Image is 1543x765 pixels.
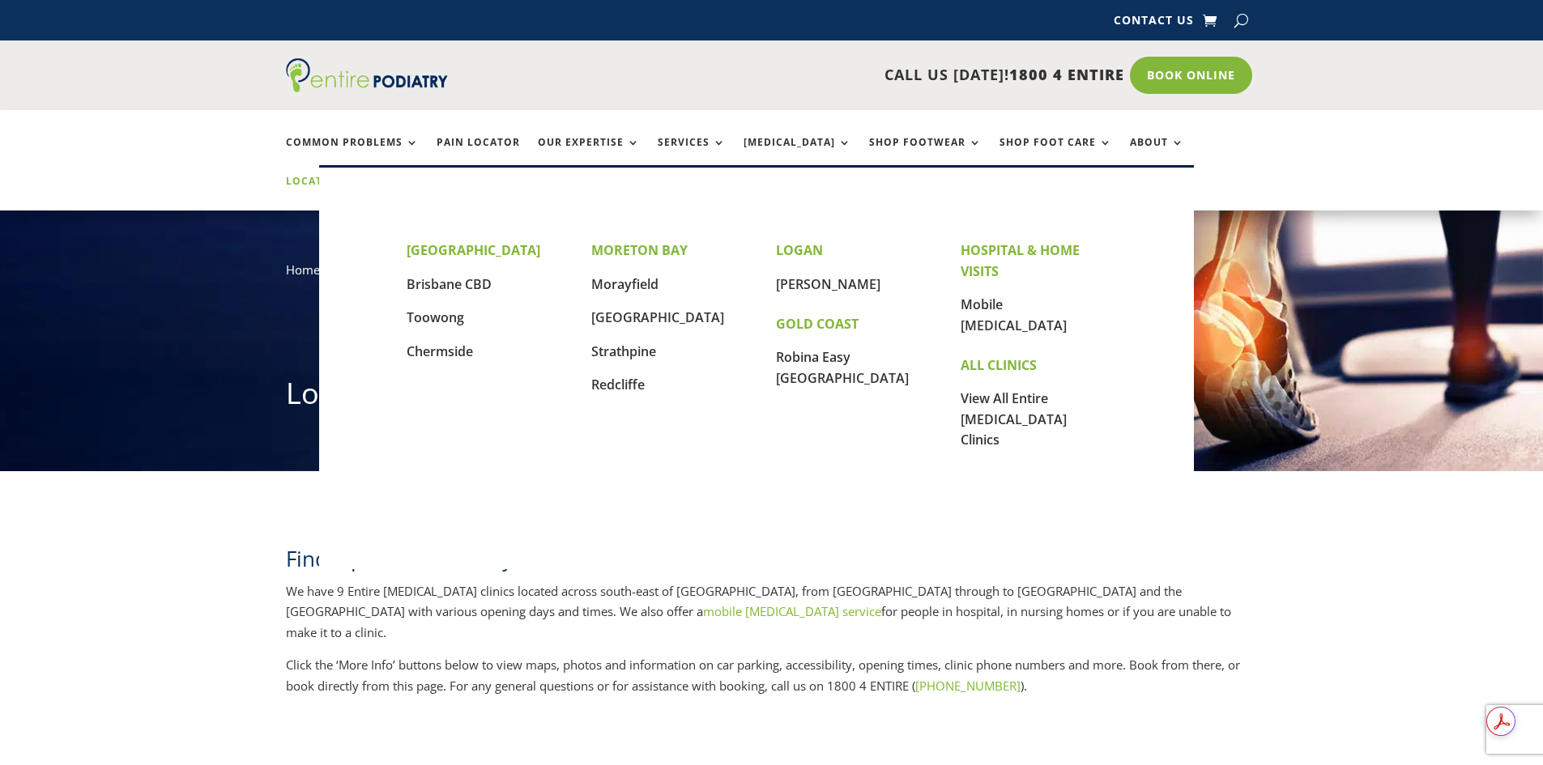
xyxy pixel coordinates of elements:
[658,137,726,172] a: Services
[591,241,688,259] strong: MORETON BAY
[286,259,1258,292] nav: breadcrumb
[510,65,1124,86] p: CALL US [DATE]!
[437,137,520,172] a: Pain Locator
[286,79,448,96] a: Entire Podiatry
[286,655,1258,696] p: Click the ‘More Info’ buttons below to view maps, photos and information on car parking, accessib...
[869,137,982,172] a: Shop Footwear
[744,137,851,172] a: [MEDICAL_DATA]
[591,308,724,326] a: [GEOGRAPHIC_DATA]
[1000,137,1112,172] a: Shop Foot Care
[703,603,881,619] a: mobile [MEDICAL_DATA] service
[407,241,540,259] strong: [GEOGRAPHIC_DATA]
[591,376,645,393] a: Redcliffe
[776,241,823,259] strong: LOGAN
[776,315,859,333] strong: GOLD COAST
[538,137,640,172] a: Our Expertise
[961,241,1080,280] strong: HOSPITAL & HOME VISITS
[1009,65,1124,84] span: 1800 4 ENTIRE
[1130,57,1252,94] a: Book Online
[286,58,448,92] img: logo (1)
[407,275,492,293] a: Brisbane CBD
[1130,137,1184,172] a: About
[961,389,1067,448] a: View All Entire [MEDICAL_DATA] Clinics
[776,348,909,387] a: Robina Easy [GEOGRAPHIC_DATA]
[286,261,320,278] a: Home
[591,275,659,293] a: Morayfield
[407,308,464,326] a: Toowong
[776,275,880,293] a: [PERSON_NAME]
[407,342,473,360] a: Chermside
[591,342,656,360] a: Strathpine
[286,137,419,172] a: Common Problems
[1114,15,1194,32] a: Contact Us
[286,544,1258,581] h2: Find a podiatrist near you
[286,176,367,210] a: Locations
[915,678,1021,694] a: [PHONE_NUMBER]
[961,295,1067,334] a: Mobile [MEDICAL_DATA]
[286,581,1258,656] p: We have 9 Entire [MEDICAL_DATA] clinics located across south-east of [GEOGRAPHIC_DATA], from [GEO...
[286,373,1258,422] h1: Locations
[961,356,1037,374] strong: ALL CLINICS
